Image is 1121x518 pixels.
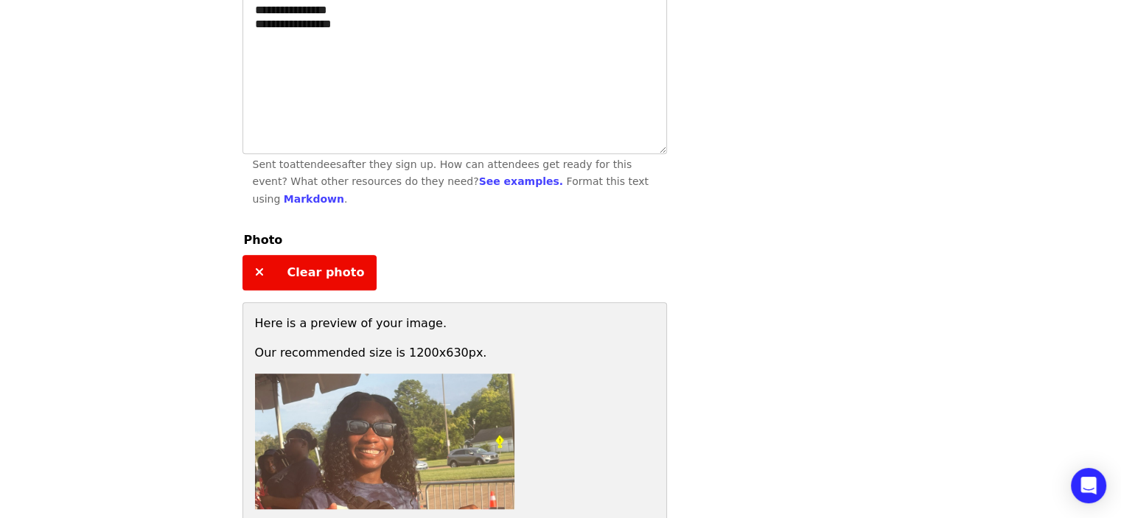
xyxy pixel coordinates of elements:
div: Open Intercom Messenger [1071,468,1106,503]
div: Sent to attendees after they sign up. How can attendees get ready for this event? What other reso... [253,156,657,208]
a: Markdown [284,193,344,205]
span: Clear photo [287,265,365,279]
div: Format this text using . [253,175,649,204]
span: Here is a preview of your image. [255,316,447,330]
span: Photo [244,233,283,247]
button: Clear photo [242,255,377,290]
a: See examples. [479,175,563,187]
img: Preview of your uploaded image [255,374,514,509]
span: Our recommended size is 1200x630px. [255,346,487,360]
i: times icon [255,265,264,279]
